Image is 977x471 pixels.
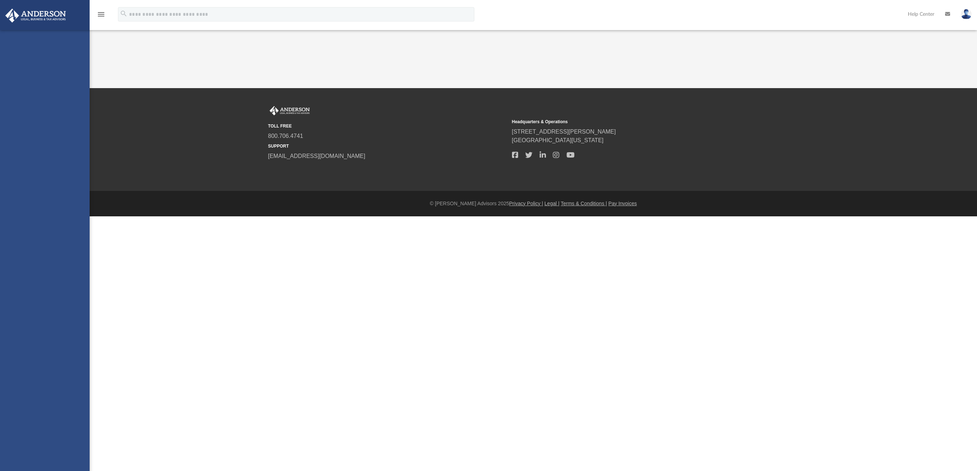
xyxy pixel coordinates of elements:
[509,201,543,206] a: Privacy Policy |
[268,123,507,129] small: TOLL FREE
[268,153,365,159] a: [EMAIL_ADDRESS][DOMAIN_NAME]
[268,106,311,115] img: Anderson Advisors Platinum Portal
[120,10,128,18] i: search
[961,9,972,19] img: User Pic
[545,201,560,206] a: Legal |
[268,143,507,149] small: SUPPORT
[512,119,751,125] small: Headquarters & Operations
[97,10,105,19] i: menu
[512,129,616,135] a: [STREET_ADDRESS][PERSON_NAME]
[608,201,637,206] a: Pay Invoices
[90,200,977,207] div: © [PERSON_NAME] Advisors 2025
[561,201,607,206] a: Terms & Conditions |
[97,14,105,19] a: menu
[268,133,303,139] a: 800.706.4741
[512,137,604,143] a: [GEOGRAPHIC_DATA][US_STATE]
[3,9,68,23] img: Anderson Advisors Platinum Portal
